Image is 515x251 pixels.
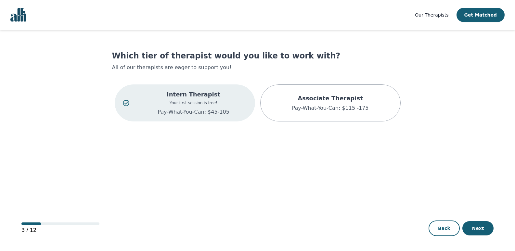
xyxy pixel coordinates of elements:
a: Our Therapists [415,11,448,19]
p: Pay-What-You-Can: $115 -175 [292,104,368,112]
h1: Which tier of therapist would you like to work with? [112,51,403,61]
button: Get Matched [457,8,505,22]
p: Pay-What-You-Can: $45-105 [140,108,247,116]
button: Back [429,220,460,236]
p: Intern Therapist [140,90,247,99]
img: alli logo [10,8,26,22]
p: Associate Therapist [292,94,368,103]
button: Next [462,221,494,235]
p: 3 / 12 [21,226,99,234]
span: Our Therapists [415,12,448,18]
p: All of our therapists are eager to support you! [112,64,403,71]
p: Your first session is free! [140,100,247,106]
